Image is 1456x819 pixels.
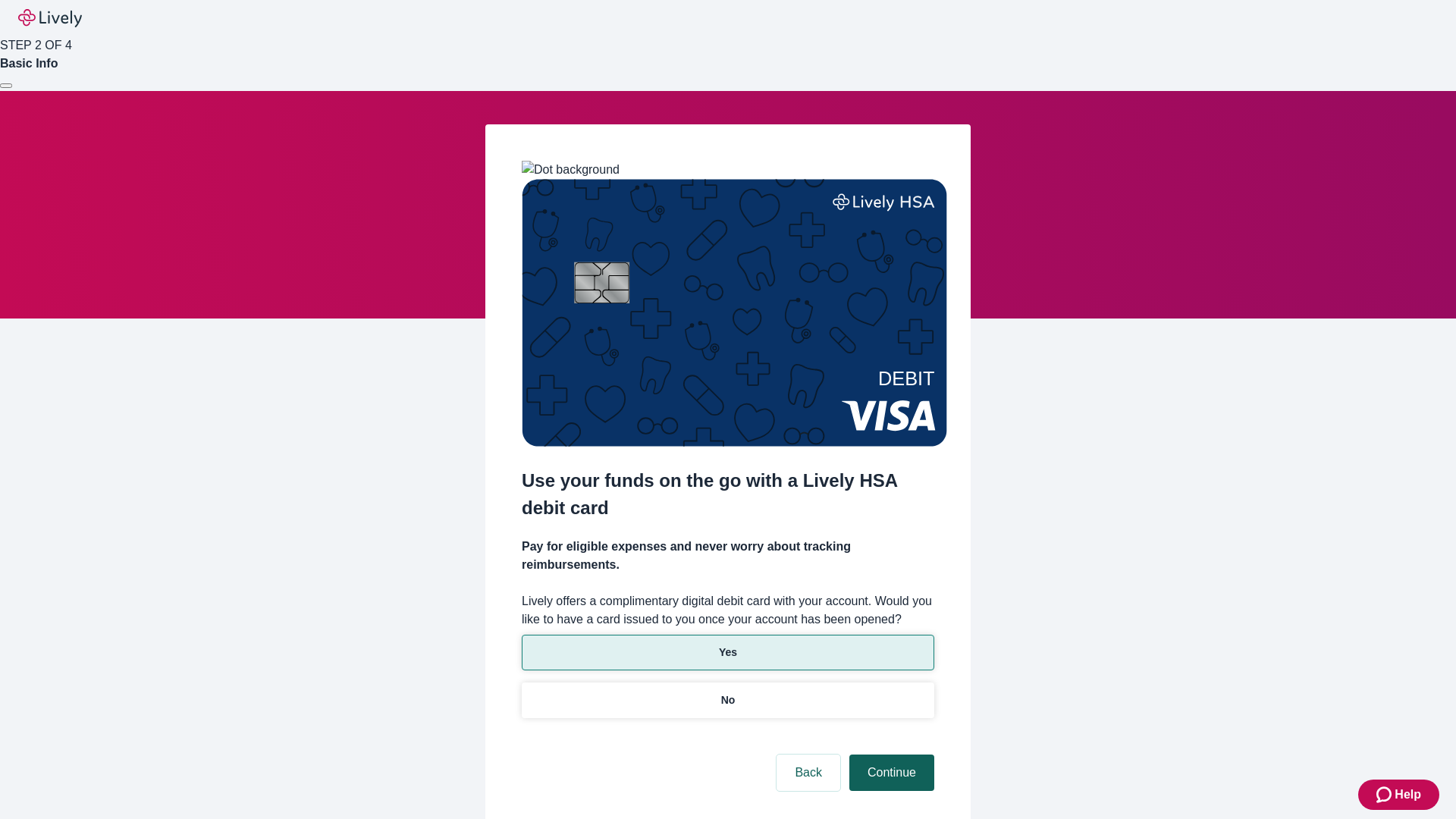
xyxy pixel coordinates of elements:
[721,692,736,708] p: No
[522,161,620,179] img: Dot background
[522,467,934,522] h2: Use your funds on the go with a Lively HSA debit card
[18,9,82,27] img: Lively
[522,592,934,629] label: Lively offers a complimentary digital debit card with your account. Would you like to have a card...
[849,755,934,791] button: Continue
[522,179,947,447] img: Debit card
[1358,780,1439,810] button: Zendesk support iconHelp
[719,645,737,661] p: Yes
[522,682,934,718] button: No
[1395,786,1421,804] span: Help
[1376,786,1395,804] svg: Zendesk support icon
[522,538,934,574] h4: Pay for eligible expenses and never worry about tracking reimbursements.
[522,635,934,670] button: Yes
[777,755,840,791] button: Back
